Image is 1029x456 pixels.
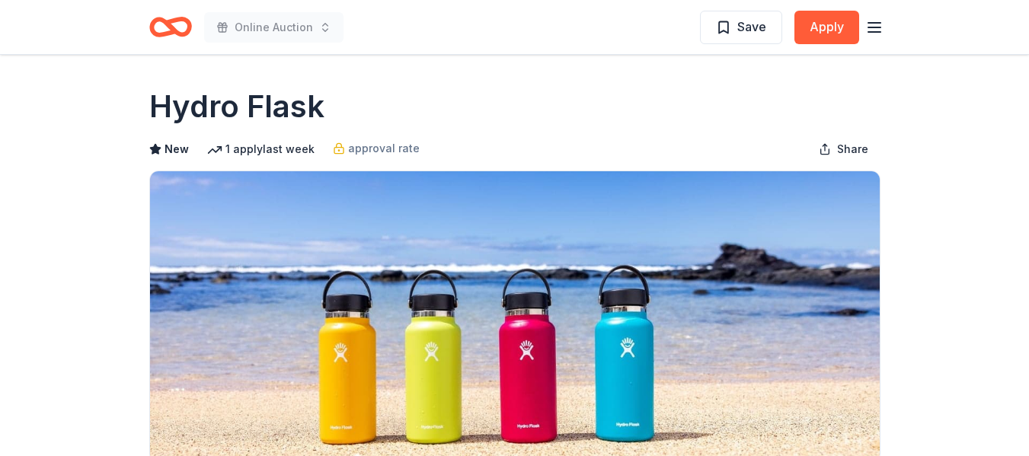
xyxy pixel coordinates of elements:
[204,12,344,43] button: Online Auction
[737,17,766,37] span: Save
[235,18,313,37] span: Online Auction
[149,9,192,45] a: Home
[149,85,324,128] h1: Hydro Flask
[700,11,782,44] button: Save
[333,139,420,158] a: approval rate
[348,139,420,158] span: approval rate
[207,140,315,158] div: 1 apply last week
[837,140,868,158] span: Share
[794,11,859,44] button: Apply
[807,134,880,164] button: Share
[165,140,189,158] span: New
